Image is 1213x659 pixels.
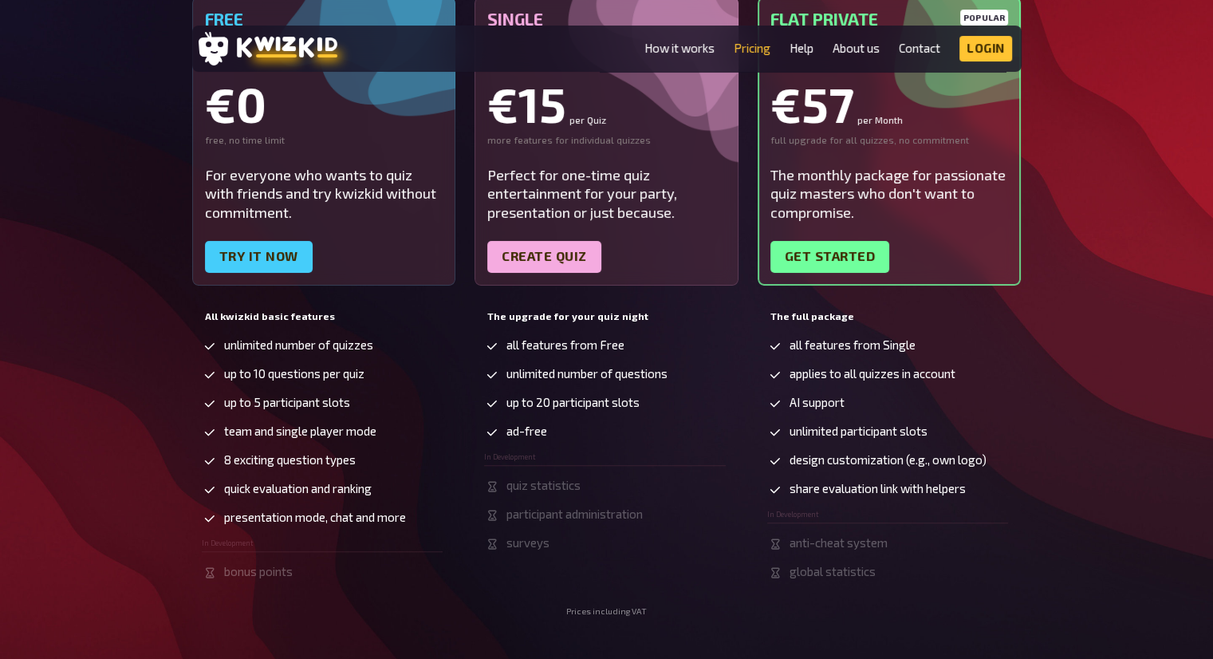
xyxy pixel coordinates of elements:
a: About us [833,41,880,55]
a: How it works [644,41,715,55]
span: design customization (e.g., own logo) [790,453,987,467]
div: full upgrade for all quizzes, no commitment [770,134,1009,147]
a: Try it now [205,241,313,273]
small: Prices including VAT [566,606,647,617]
span: global statistics [790,565,876,578]
h5: The upgrade for your quiz night [487,311,726,322]
div: The monthly package for passionate quiz masters who don't want to compromise. [770,166,1009,222]
div: more features for individual quizzes [487,134,726,147]
h5: All kwizkid basic features [205,311,443,322]
span: team and single player mode [224,424,376,438]
span: share evaluation link with helpers [790,482,966,495]
h5: Single [487,10,726,29]
span: quiz statistics [506,479,581,492]
span: unlimited number of questions [506,367,668,381]
div: €0 [205,80,443,128]
span: up to 5 participant slots [224,396,350,409]
div: Perfect for one-time quiz entertainment for your party, presentation or just because. [487,166,726,222]
a: Get started [770,241,890,273]
span: In Development [202,539,254,547]
div: For everyone who wants to quiz with friends and try kwizkid without commitment. [205,166,443,222]
a: Pricing [734,41,770,55]
span: ad-free [506,424,547,438]
span: bonus points [224,565,293,578]
a: Help [790,41,813,55]
span: quick evaluation and ranking [224,482,372,495]
span: up to 10 questions per quiz [224,367,364,381]
div: free, no time limit [205,134,443,147]
a: Login [959,36,1012,61]
small: per Month [857,115,903,124]
a: Contact [899,41,940,55]
small: per Quiz [569,115,606,124]
span: participant administration [506,507,643,521]
span: all features from Single [790,338,916,352]
span: In Development [767,511,819,519]
span: applies to all quizzes in account [790,367,955,381]
span: anti-cheat system [790,536,888,550]
a: Create quiz [487,241,601,273]
div: €57 [770,80,1009,128]
h5: The full package [770,311,1009,322]
span: AI support [790,396,845,409]
span: In Development [484,453,536,461]
span: presentation mode, chat and more [224,511,406,524]
span: all features from Free [506,338,624,352]
span: unlimited number of quizzes [224,338,373,352]
span: up to 20 participant slots [506,396,640,409]
h5: Free [205,10,443,29]
span: surveys [506,536,549,550]
h5: Flat Private [770,10,1009,29]
span: unlimited participant slots [790,424,927,438]
div: €15 [487,80,726,128]
span: 8 exciting question types [224,453,356,467]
